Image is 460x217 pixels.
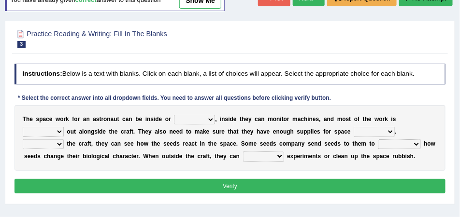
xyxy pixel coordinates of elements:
[171,153,174,160] b: s
[365,116,368,122] b: h
[298,116,301,122] b: a
[133,153,137,160] b: e
[358,140,361,147] b: e
[117,140,121,147] b: n
[215,116,216,122] b: ,
[119,153,123,160] b: a
[176,140,180,147] b: s
[26,116,29,122] b: h
[159,128,163,135] b: s
[144,140,148,147] b: w
[170,140,173,147] b: e
[101,153,105,160] b: c
[338,140,341,147] b: s
[273,128,276,135] b: e
[370,140,372,147] b: t
[39,116,43,122] b: p
[329,128,331,135] b: r
[135,116,139,122] b: b
[318,140,321,147] b: d
[49,116,53,122] b: e
[76,153,77,160] b: i
[331,116,334,122] b: d
[319,116,320,122] b: ,
[311,128,312,135] b: l
[163,140,167,147] b: s
[261,116,265,122] b: n
[126,116,129,122] b: a
[123,153,125,160] b: r
[72,116,74,122] b: f
[313,116,316,122] b: e
[82,140,85,147] b: r
[94,128,98,135] b: s
[316,116,319,122] b: s
[347,128,351,135] b: e
[284,116,287,122] b: o
[186,128,188,135] b: t
[393,116,396,122] b: s
[43,116,46,122] b: a
[379,116,383,122] b: o
[343,116,346,122] b: o
[250,128,254,135] b: y
[233,140,236,147] b: e
[46,116,49,122] b: c
[84,128,87,135] b: o
[213,128,216,135] b: s
[138,153,140,160] b: .
[233,128,237,135] b: a
[210,140,214,147] b: h
[154,116,155,122] b: i
[71,128,74,135] b: u
[88,153,91,160] b: o
[267,128,270,135] b: e
[222,116,225,122] b: n
[230,140,233,147] b: c
[283,140,286,147] b: o
[133,128,135,135] b: .
[131,153,133,160] b: t
[328,140,331,147] b: e
[260,140,263,147] b: s
[304,128,307,135] b: p
[279,140,283,147] b: c
[312,128,314,135] b: i
[14,179,446,193] button: Verify
[69,153,72,160] b: h
[374,116,379,122] b: w
[137,140,140,147] b: h
[236,140,238,147] b: .
[126,128,129,135] b: a
[155,116,158,122] b: d
[87,140,89,147] b: f
[91,153,93,160] b: l
[96,140,98,147] b: t
[56,116,60,122] b: w
[245,116,249,122] b: e
[287,128,290,135] b: g
[208,140,210,147] b: t
[297,128,301,135] b: s
[57,153,60,160] b: g
[72,153,76,160] b: e
[147,116,150,122] b: n
[128,153,131,160] b: c
[148,128,152,135] b: y
[145,116,147,122] b: i
[102,128,106,135] b: e
[14,28,282,48] h2: Practice Reading & Writing: Fill In The Blanks
[337,116,343,122] b: m
[395,128,396,135] b: .
[298,140,302,147] b: n
[237,128,239,135] b: t
[268,116,273,122] b: m
[98,140,101,147] b: h
[327,116,331,122] b: n
[109,128,111,135] b: t
[280,128,283,135] b: o
[89,140,91,147] b: t
[185,140,188,147] b: e
[84,140,87,147] b: a
[79,128,83,135] b: a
